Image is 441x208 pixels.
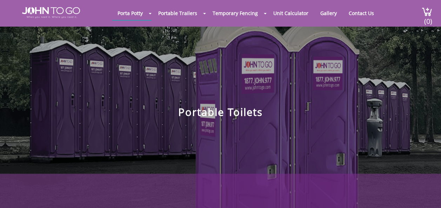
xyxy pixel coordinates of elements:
[424,11,433,26] span: (0)
[112,6,148,20] a: Porta Potty
[315,6,342,20] a: Gallery
[153,6,202,20] a: Portable Trailers
[343,6,379,20] a: Contact Us
[207,6,263,20] a: Temporary Fencing
[422,7,432,16] img: cart a
[268,6,314,20] a: Unit Calculator
[22,7,80,18] img: JOHN to go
